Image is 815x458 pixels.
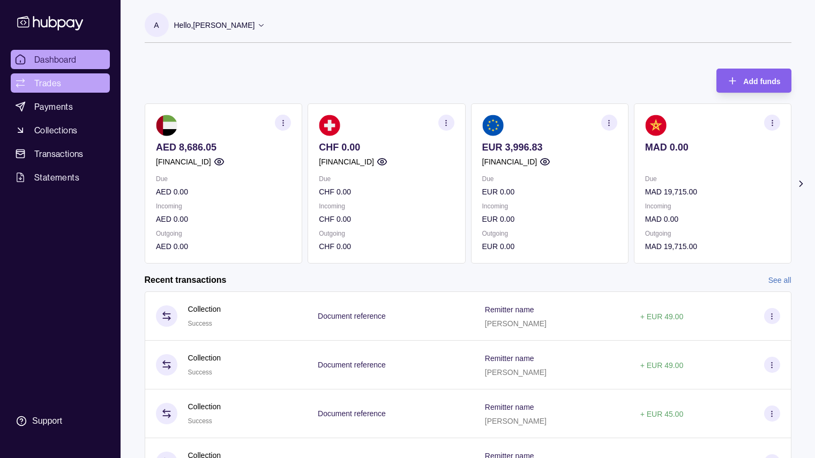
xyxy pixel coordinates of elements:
[319,200,454,212] p: Incoming
[156,156,211,168] p: [FINANCIAL_ID]
[156,115,177,136] img: ae
[156,200,291,212] p: Incoming
[154,19,159,31] p: A
[319,141,454,153] p: CHF 0.00
[485,368,547,377] p: [PERSON_NAME]
[645,186,780,198] p: MAD 19,715.00
[482,156,537,168] p: [FINANCIAL_ID]
[156,173,291,185] p: Due
[188,303,221,315] p: Collection
[11,410,110,432] a: Support
[319,228,454,239] p: Outgoing
[319,115,340,136] img: ch
[485,354,534,363] p: Remitter name
[645,173,780,185] p: Due
[34,100,73,113] span: Payments
[645,228,780,239] p: Outgoing
[156,141,291,153] p: AED 8,686.05
[645,241,780,252] p: MAD 19,715.00
[482,186,617,198] p: EUR 0.00
[156,241,291,252] p: AED 0.00
[11,121,110,140] a: Collections
[645,141,780,153] p: MAD 0.00
[318,312,386,320] p: Document reference
[485,305,534,314] p: Remitter name
[319,241,454,252] p: CHF 0.00
[716,69,791,93] button: Add funds
[645,115,666,136] img: ma
[11,97,110,116] a: Payments
[318,361,386,369] p: Document reference
[319,213,454,225] p: CHF 0.00
[34,77,61,89] span: Trades
[482,115,503,136] img: eu
[318,409,386,418] p: Document reference
[11,50,110,69] a: Dashboard
[645,213,780,225] p: MAD 0.00
[156,213,291,225] p: AED 0.00
[768,274,791,286] a: See all
[640,410,684,418] p: + EUR 45.00
[11,144,110,163] a: Transactions
[640,312,684,321] p: + EUR 49.00
[482,200,617,212] p: Incoming
[482,241,617,252] p: EUR 0.00
[319,173,454,185] p: Due
[188,417,212,425] span: Success
[156,228,291,239] p: Outgoing
[482,173,617,185] p: Due
[485,417,547,425] p: [PERSON_NAME]
[188,320,212,327] span: Success
[482,228,617,239] p: Outgoing
[34,53,77,66] span: Dashboard
[485,403,534,411] p: Remitter name
[319,156,374,168] p: [FINANCIAL_ID]
[156,186,291,198] p: AED 0.00
[743,77,780,86] span: Add funds
[34,147,84,160] span: Transactions
[174,19,255,31] p: Hello, [PERSON_NAME]
[34,171,79,184] span: Statements
[11,73,110,93] a: Trades
[34,124,77,137] span: Collections
[145,274,227,286] h2: Recent transactions
[640,361,684,370] p: + EUR 49.00
[32,415,62,427] div: Support
[319,186,454,198] p: CHF 0.00
[482,141,617,153] p: EUR 3,996.83
[482,213,617,225] p: EUR 0.00
[188,369,212,376] span: Success
[188,352,221,364] p: Collection
[485,319,547,328] p: [PERSON_NAME]
[188,401,221,412] p: Collection
[645,200,780,212] p: Incoming
[11,168,110,187] a: Statements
